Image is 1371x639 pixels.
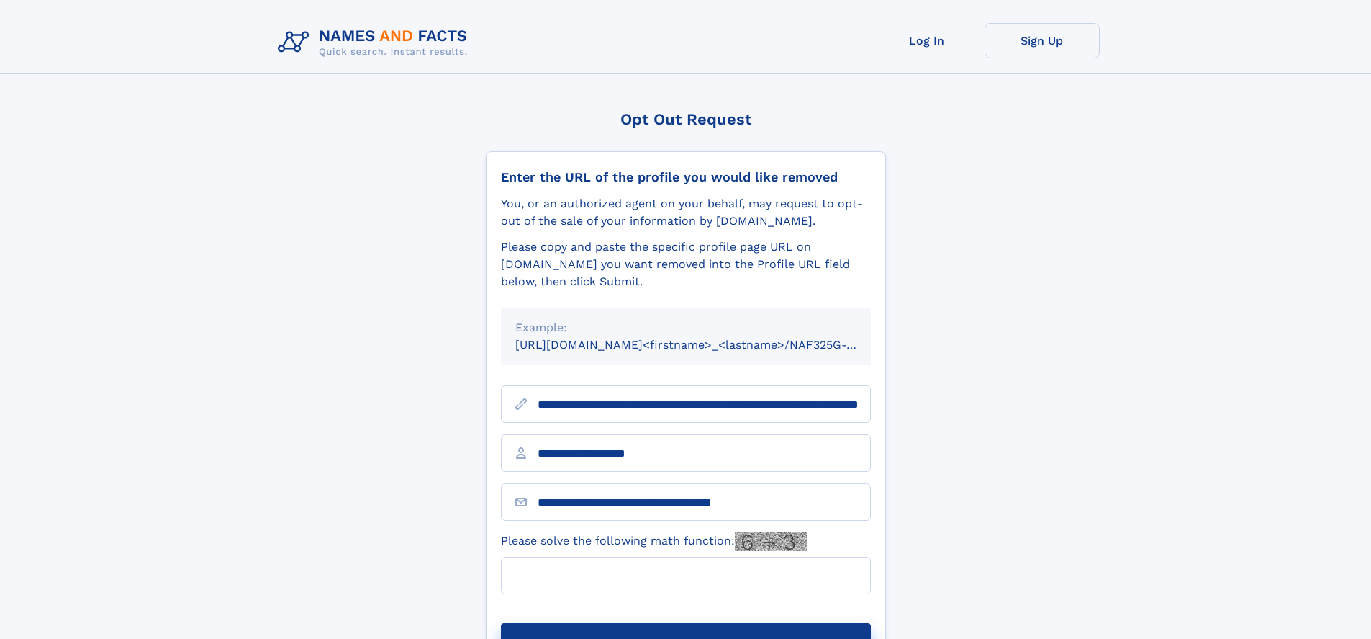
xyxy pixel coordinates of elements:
div: Example: [515,319,856,336]
a: Sign Up [985,23,1100,58]
div: Opt Out Request [486,110,886,128]
div: You, or an authorized agent on your behalf, may request to opt-out of the sale of your informatio... [501,195,871,230]
label: Please solve the following math function: [501,532,807,551]
div: Enter the URL of the profile you would like removed [501,169,871,185]
img: Logo Names and Facts [272,23,479,62]
a: Log In [869,23,985,58]
small: [URL][DOMAIN_NAME]<firstname>_<lastname>/NAF325G-xxxxxxxx [515,338,898,352]
div: Please copy and paste the specific profile page URL on [DOMAIN_NAME] you want removed into the Pr... [501,238,871,290]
